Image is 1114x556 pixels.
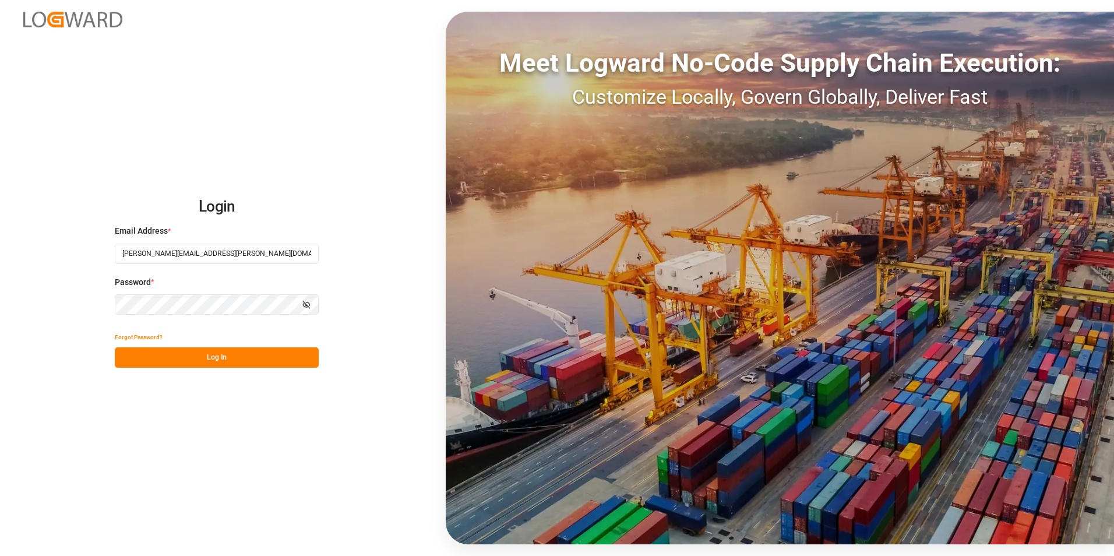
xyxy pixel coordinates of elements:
[446,82,1114,112] div: Customize Locally, Govern Globally, Deliver Fast
[446,44,1114,82] div: Meet Logward No-Code Supply Chain Execution:
[115,276,151,288] span: Password
[23,12,122,27] img: Logward_new_orange.png
[115,347,319,368] button: Log In
[115,244,319,264] input: Enter your email
[115,188,319,226] h2: Login
[115,327,163,347] button: Forgot Password?
[115,225,168,237] span: Email Address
